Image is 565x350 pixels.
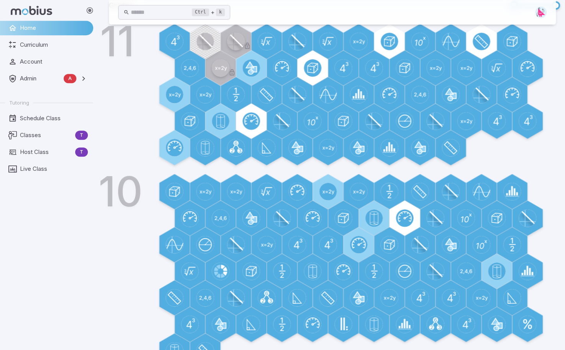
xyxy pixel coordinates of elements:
[20,74,61,83] span: Admin
[9,99,29,106] span: Tutoring
[20,41,88,49] span: Curriculum
[20,131,72,139] span: Classes
[75,131,88,139] span: T
[216,8,225,16] kbd: k
[20,114,88,123] span: Schedule Class
[99,171,143,212] h1: 10
[20,24,88,32] span: Home
[100,21,135,62] h1: 11
[64,75,76,82] span: A
[20,57,88,66] span: Account
[535,7,547,18] img: right-triangle.svg
[20,165,88,173] span: Live Class
[192,8,209,16] kbd: Ctrl
[20,148,72,156] span: Host Class
[192,8,225,17] div: +
[75,148,88,156] span: T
